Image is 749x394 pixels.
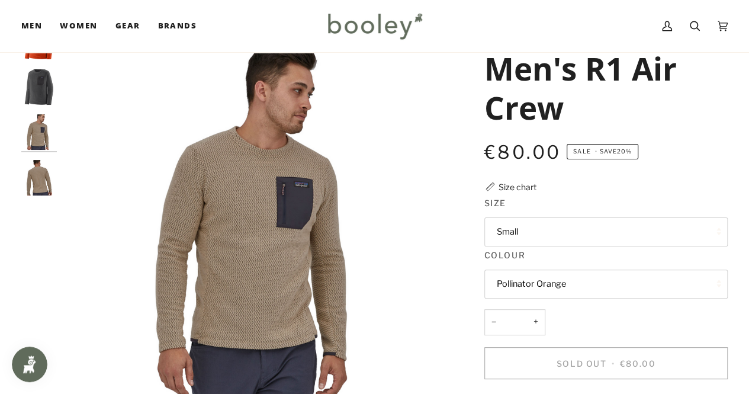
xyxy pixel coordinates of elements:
[323,9,426,43] img: Booley
[484,141,561,164] span: €80.00
[620,358,655,369] span: €80.00
[21,160,57,196] img: Patagonia Men's R1 Air Crew - Booley Galway
[484,49,719,127] h1: Men's R1 Air Crew
[115,20,140,32] span: Gear
[484,249,525,261] span: Colour
[21,114,57,150] img: Patagonia Men's R1 Air Crew - Booley Galway
[21,69,57,105] img: Patagonia Men's R1 Air Crew Forge Grey - Booley Galway
[526,309,545,336] button: +
[499,181,536,193] div: Size chart
[617,148,632,155] span: 20%
[609,358,618,369] span: •
[484,347,728,379] button: Sold Out • €80.00
[573,148,590,155] span: Sale
[484,270,728,299] button: Pollinator Orange
[484,309,545,336] input: Quantity
[592,148,599,155] em: •
[484,217,728,246] button: Small
[157,20,197,32] span: Brands
[567,144,638,159] span: Save
[484,309,503,336] button: −
[12,347,47,382] iframe: Button to open loyalty program pop-up
[484,197,506,209] span: Size
[60,20,97,32] span: Women
[21,20,42,32] span: Men
[557,358,606,369] span: Sold Out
